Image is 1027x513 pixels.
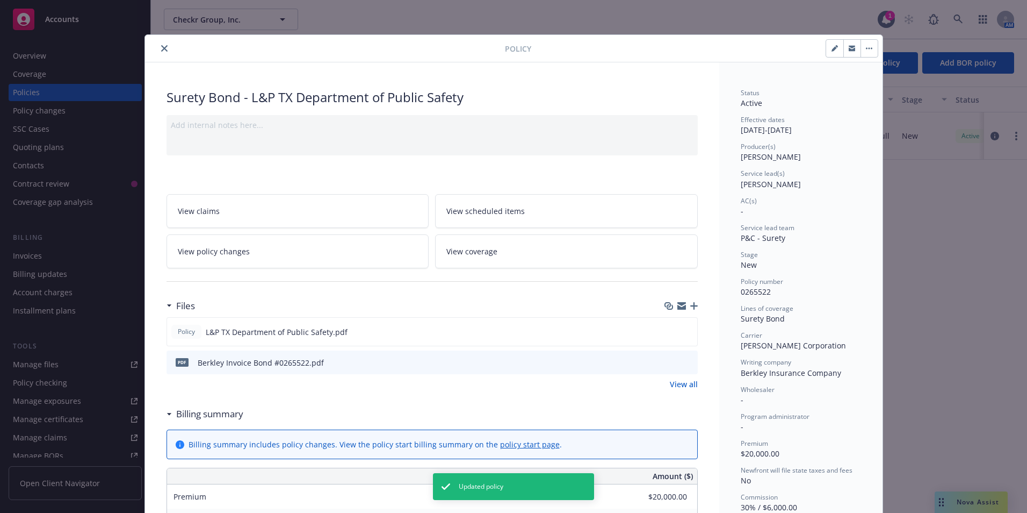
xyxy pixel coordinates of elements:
[670,379,698,390] a: View all
[198,357,324,368] div: Berkley Invoice Bond #0265522.pdf
[741,88,760,97] span: Status
[505,43,531,54] span: Policy
[684,357,693,368] button: preview file
[741,179,801,189] span: [PERSON_NAME]
[167,234,429,268] a: View policy changes
[741,340,846,351] span: [PERSON_NAME] Corporation
[167,407,243,421] div: Billing summary
[173,491,206,502] span: Premium
[176,358,189,366] span: pdf
[176,407,243,421] h3: Billing summary
[435,234,698,268] a: View coverage
[741,115,785,124] span: Effective dates
[741,368,841,378] span: Berkley Insurance Company
[435,194,698,228] a: View scheduled items
[741,395,743,405] span: -
[624,489,693,505] input: 0.00
[741,502,797,512] span: 30% / $6,000.00
[667,357,675,368] button: download file
[741,466,852,475] span: Newfront will file state taxes and fees
[741,313,861,324] div: Surety Bond
[167,194,429,228] a: View claims
[167,88,698,106] div: Surety Bond - L&P TX Department of Public Safety
[741,448,779,459] span: $20,000.00
[500,439,560,450] a: policy start page
[167,299,195,313] div: Files
[178,246,250,257] span: View policy changes
[741,115,861,136] div: [DATE] - [DATE]
[741,422,743,432] span: -
[666,326,675,338] button: download file
[683,326,693,338] button: preview file
[741,475,751,486] span: No
[158,42,171,55] button: close
[206,326,348,338] span: L&P TX Department of Public Safety.pdf
[741,223,794,232] span: Service lead team
[741,233,785,243] span: P&C - Surety
[741,260,757,270] span: New
[741,142,776,151] span: Producer(s)
[171,119,693,131] div: Add internal notes here...
[459,482,503,491] span: Updated policy
[178,205,220,217] span: View claims
[741,169,785,178] span: Service lead(s)
[176,327,197,337] span: Policy
[189,439,562,450] div: Billing summary includes policy changes. View the policy start billing summary on the .
[741,331,762,340] span: Carrier
[741,287,771,297] span: 0265522
[741,439,768,448] span: Premium
[741,98,762,108] span: Active
[741,152,801,162] span: [PERSON_NAME]
[741,277,783,286] span: Policy number
[741,358,791,367] span: Writing company
[741,304,793,313] span: Lines of coverage
[176,299,195,313] h3: Files
[653,471,693,482] span: Amount ($)
[741,196,757,205] span: AC(s)
[446,246,497,257] span: View coverage
[741,250,758,259] span: Stage
[741,493,778,502] span: Commission
[741,412,809,421] span: Program administrator
[446,205,525,217] span: View scheduled items
[741,385,775,394] span: Wholesaler
[741,206,743,216] span: -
